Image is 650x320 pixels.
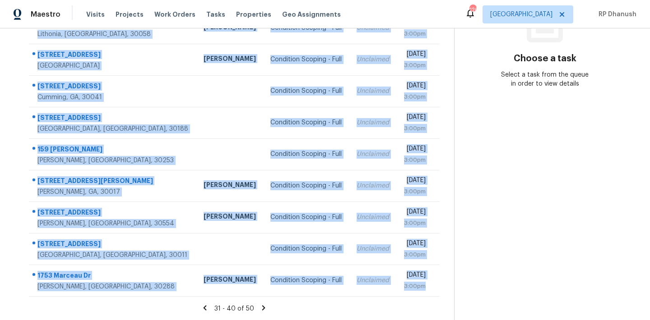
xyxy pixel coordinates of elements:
div: 3:00pm [404,155,425,165]
div: Unclaimed [357,118,389,127]
div: [DATE] [404,113,425,124]
span: Maestro [31,10,60,19]
div: 159 [PERSON_NAME] [37,145,189,156]
div: [DATE] [404,50,425,61]
div: [DATE] [404,176,425,187]
div: 3:00pm [404,124,425,133]
div: 3:00pm [404,29,425,38]
div: 1753 Marceau Dr [37,271,189,282]
div: [STREET_ADDRESS] [37,208,189,219]
div: [PERSON_NAME] [204,54,256,65]
div: [PERSON_NAME], [GEOGRAPHIC_DATA], 30288 [37,282,189,291]
div: Condition Scoping - Full [270,87,342,96]
div: [PERSON_NAME], [GEOGRAPHIC_DATA], 30554 [37,219,189,228]
div: [DATE] [404,144,425,155]
div: Lithonia, [GEOGRAPHIC_DATA], 30058 [37,30,189,39]
div: [PERSON_NAME], [GEOGRAPHIC_DATA], 30253 [37,156,189,165]
div: [PERSON_NAME] [204,212,256,223]
div: 3:00pm [404,219,425,228]
div: Condition Scoping - Full [270,244,342,253]
div: Condition Scoping - Full [270,181,342,190]
div: [GEOGRAPHIC_DATA], [GEOGRAPHIC_DATA], 30011 [37,251,189,260]
div: [STREET_ADDRESS] [37,239,189,251]
div: Unclaimed [357,244,389,253]
div: [DATE] [404,239,425,250]
span: 31 - 40 of 50 [214,306,254,312]
div: Unclaimed [357,213,389,222]
span: RP Dhanush [595,10,636,19]
span: [GEOGRAPHIC_DATA] [490,10,552,19]
span: Visits [86,10,105,19]
div: [PERSON_NAME] [204,275,256,286]
div: Unclaimed [357,276,389,285]
div: Unclaimed [357,87,389,96]
div: [GEOGRAPHIC_DATA], [GEOGRAPHIC_DATA], 30188 [37,124,189,133]
div: [DATE] [404,207,425,219]
div: [DATE] [404,81,425,92]
div: 3:00pm [404,250,425,259]
div: Unclaimed [357,55,389,64]
div: [STREET_ADDRESS][PERSON_NAME] [37,176,189,187]
div: Condition Scoping - Full [270,150,342,159]
div: 3:00pm [404,61,425,70]
h3: Choose a task [514,54,576,63]
span: Work Orders [154,10,195,19]
div: Condition Scoping - Full [270,276,342,285]
span: Geo Assignments [282,10,341,19]
div: Unclaimed [357,181,389,190]
div: [STREET_ADDRESS] [37,50,189,61]
div: [GEOGRAPHIC_DATA] [37,61,189,70]
div: 126 [469,5,476,14]
div: 3:00pm [404,282,425,291]
div: Condition Scoping - Full [270,213,342,222]
div: [STREET_ADDRESS] [37,113,189,124]
div: 3:00pm [404,187,425,196]
div: [DATE] [404,270,425,282]
div: [PERSON_NAME] [204,180,256,192]
div: Condition Scoping - Full [270,55,342,64]
div: [STREET_ADDRESS] [37,82,189,93]
div: Unclaimed [357,150,389,159]
div: Cumming, GA, 30041 [37,93,189,102]
span: Tasks [206,11,225,18]
span: Projects [116,10,144,19]
span: Properties [236,10,271,19]
div: Condition Scoping - Full [270,118,342,127]
div: Select a task from the queue in order to view details [500,70,590,88]
div: 3:00pm [404,92,425,101]
div: [PERSON_NAME], GA, 30017 [37,187,189,197]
